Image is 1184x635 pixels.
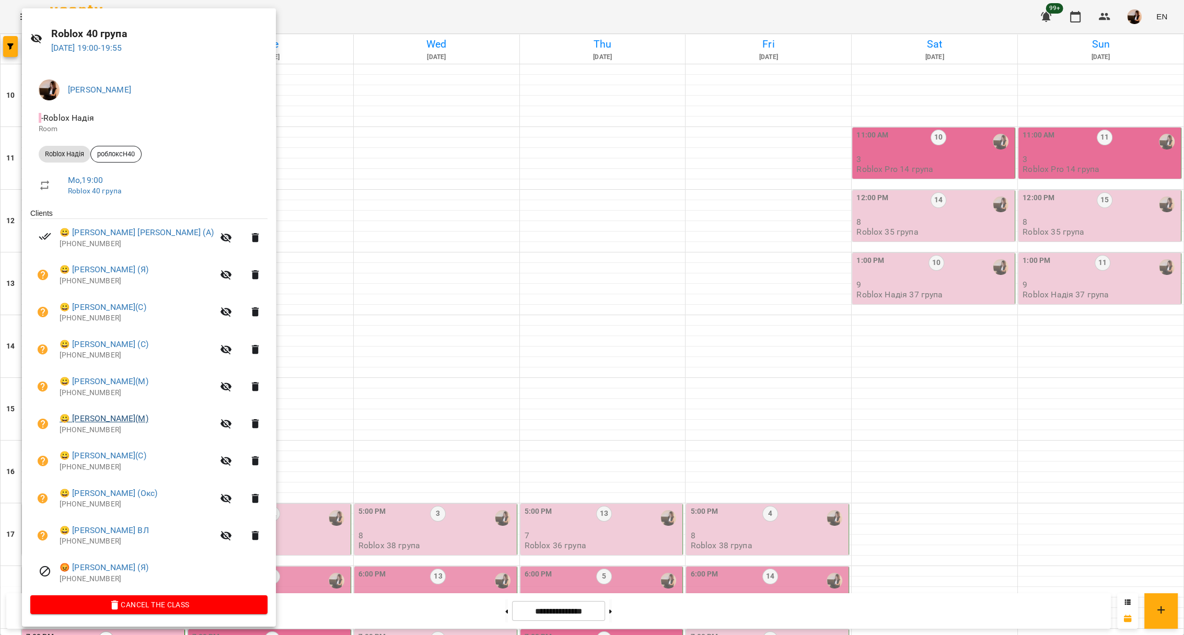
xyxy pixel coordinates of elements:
p: [PHONE_NUMBER] [60,536,214,547]
button: Unpaid. Bill the attendance? [30,448,55,474]
p: [PHONE_NUMBER] [60,350,214,361]
a: [DATE] 19:00-19:55 [51,43,122,53]
button: Unpaid. Bill the attendance? [30,486,55,511]
p: [PHONE_NUMBER] [60,425,214,435]
button: Unpaid. Bill the attendance? [30,523,55,548]
a: 😀 [PERSON_NAME] ВЛ [60,524,149,537]
a: 😀 [PERSON_NAME] (Я) [60,263,148,276]
p: [PHONE_NUMBER] [60,574,268,584]
a: Roblox 40 група [68,187,121,195]
a: 😀 [PERSON_NAME](С) [60,301,146,314]
a: 😀 [PERSON_NAME] [PERSON_NAME] (А) [60,226,214,239]
p: [PHONE_NUMBER] [60,313,214,324]
span: Roblox Надія [39,149,90,159]
ul: Clients [30,208,268,595]
svg: Visit canceled [39,565,51,578]
h6: Roblox 40 група [51,26,268,42]
button: Unpaid. Bill the attendance? [30,299,55,325]
p: [PHONE_NUMBER] [60,276,214,286]
a: [PERSON_NAME] [68,85,131,95]
a: Mo , 19:00 [68,175,103,185]
a: 😀 [PERSON_NAME](М) [60,375,148,388]
a: 😀 [PERSON_NAME](М) [60,412,148,425]
span: Cancel the class [39,598,259,611]
p: [PHONE_NUMBER] [60,239,214,249]
button: Unpaid. Bill the attendance? [30,374,55,399]
a: 😡 [PERSON_NAME] (Я) [60,561,148,574]
p: [PHONE_NUMBER] [60,499,214,510]
button: Unpaid. Bill the attendance? [30,411,55,436]
p: [PHONE_NUMBER] [60,462,214,472]
svg: Paid [39,230,51,243]
button: Cancel the class [30,595,268,614]
a: 😀 [PERSON_NAME] (Окс) [60,487,157,500]
img: f1c8304d7b699b11ef2dd1d838014dff.jpg [39,79,60,100]
span: - Roblox Надія [39,113,96,123]
p: Room [39,124,259,134]
p: [PHONE_NUMBER] [60,388,214,398]
button: Unpaid. Bill the attendance? [30,337,55,362]
span: роблоксН40 [91,149,141,159]
div: роблоксН40 [90,146,142,163]
a: 😀 [PERSON_NAME] (С) [60,338,148,351]
button: Unpaid. Bill the attendance? [30,262,55,287]
a: 😀 [PERSON_NAME](С) [60,449,146,462]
